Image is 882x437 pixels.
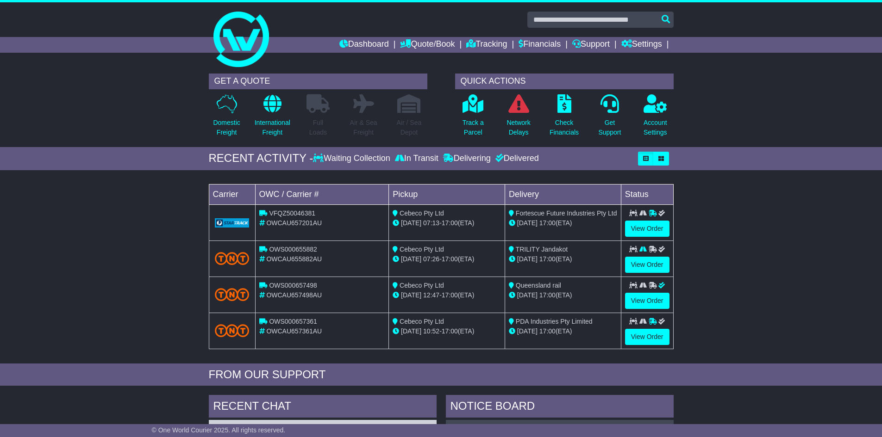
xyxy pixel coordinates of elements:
[209,152,313,165] div: RECENT ACTIVITY -
[462,94,484,142] a: Track aParcel
[621,37,662,53] a: Settings
[393,290,501,300] div: - (ETA)
[339,37,389,53] a: Dashboard
[625,257,669,273] a: View Order
[625,329,669,345] a: View Order
[215,288,250,301] img: TNT_Domestic.png
[446,395,674,420] div: NOTICE BOARD
[423,219,439,227] span: 07:13
[255,118,290,137] p: International Freight
[442,327,458,335] span: 17:00
[215,252,250,265] img: TNT_Domestic.png
[442,291,458,299] span: 17:00
[517,219,538,227] span: [DATE]
[621,184,673,204] td: Status
[213,94,240,142] a: DomesticFreight
[517,327,538,335] span: [DATE]
[393,218,501,228] div: - (ETA)
[152,426,286,434] span: © One World Courier 2025. All rights reserved.
[401,291,421,299] span: [DATE]
[643,94,668,142] a: AccountSettings
[209,74,427,89] div: GET A QUOTE
[509,254,617,264] div: (ETA)
[400,318,444,325] span: Cebeco Pty Ltd
[517,291,538,299] span: [DATE]
[307,118,330,137] p: Full Loads
[215,218,250,228] img: GetCarrierServiceLogo
[209,395,437,420] div: RECENT CHAT
[393,326,501,336] div: - (ETA)
[509,290,617,300] div: (ETA)
[209,368,674,382] div: FROM OUR SUPPORT
[254,94,291,142] a: InternationalFreight
[516,318,593,325] span: PDA Industries Pty Limited
[509,218,617,228] div: (ETA)
[506,94,531,142] a: NetworkDelays
[423,255,439,263] span: 07:26
[313,154,392,164] div: Waiting Collection
[209,184,255,204] td: Carrier
[397,118,422,137] p: Air / Sea Depot
[400,246,444,253] span: Cebeco Pty Ltd
[401,327,421,335] span: [DATE]
[269,318,317,325] span: OWS000657361
[441,154,493,164] div: Delivering
[389,184,505,204] td: Pickup
[463,118,484,137] p: Track a Parcel
[400,209,444,217] span: Cebeco Pty Ltd
[519,37,561,53] a: Financials
[516,246,568,253] span: TRILITY Jandakot
[625,293,669,309] a: View Order
[401,255,421,263] span: [DATE]
[266,327,322,335] span: OWCAU657361AU
[539,255,556,263] span: 17:00
[401,219,421,227] span: [DATE]
[625,221,669,237] a: View Order
[455,74,674,89] div: QUICK ACTIONS
[393,154,441,164] div: In Transit
[266,291,322,299] span: OWCAU657498AU
[509,326,617,336] div: (ETA)
[423,291,439,299] span: 12:47
[572,37,610,53] a: Support
[550,118,579,137] p: Check Financials
[549,94,579,142] a: CheckFinancials
[598,118,621,137] p: Get Support
[266,255,322,263] span: OWCAU655882AU
[393,254,501,264] div: - (ETA)
[269,246,317,253] span: OWS000655882
[400,37,455,53] a: Quote/Book
[213,118,240,137] p: Domestic Freight
[350,118,377,137] p: Air & Sea Freight
[644,118,667,137] p: Account Settings
[423,327,439,335] span: 10:52
[598,94,621,142] a: GetSupport
[266,219,322,227] span: OWCAU657201AU
[255,184,389,204] td: OWC / Carrier #
[516,282,561,289] span: Queensland rail
[516,209,617,217] span: Fortescue Future Industries Pty Ltd
[507,118,530,137] p: Network Delays
[269,282,317,289] span: OWS000657498
[400,282,444,289] span: Cebeco Pty Ltd
[539,291,556,299] span: 17:00
[442,255,458,263] span: 17:00
[539,327,556,335] span: 17:00
[493,154,539,164] div: Delivered
[517,255,538,263] span: [DATE]
[442,219,458,227] span: 17:00
[539,219,556,227] span: 17:00
[215,324,250,337] img: TNT_Domestic.png
[505,184,621,204] td: Delivery
[269,209,315,217] span: VFQZ50046381
[466,37,507,53] a: Tracking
